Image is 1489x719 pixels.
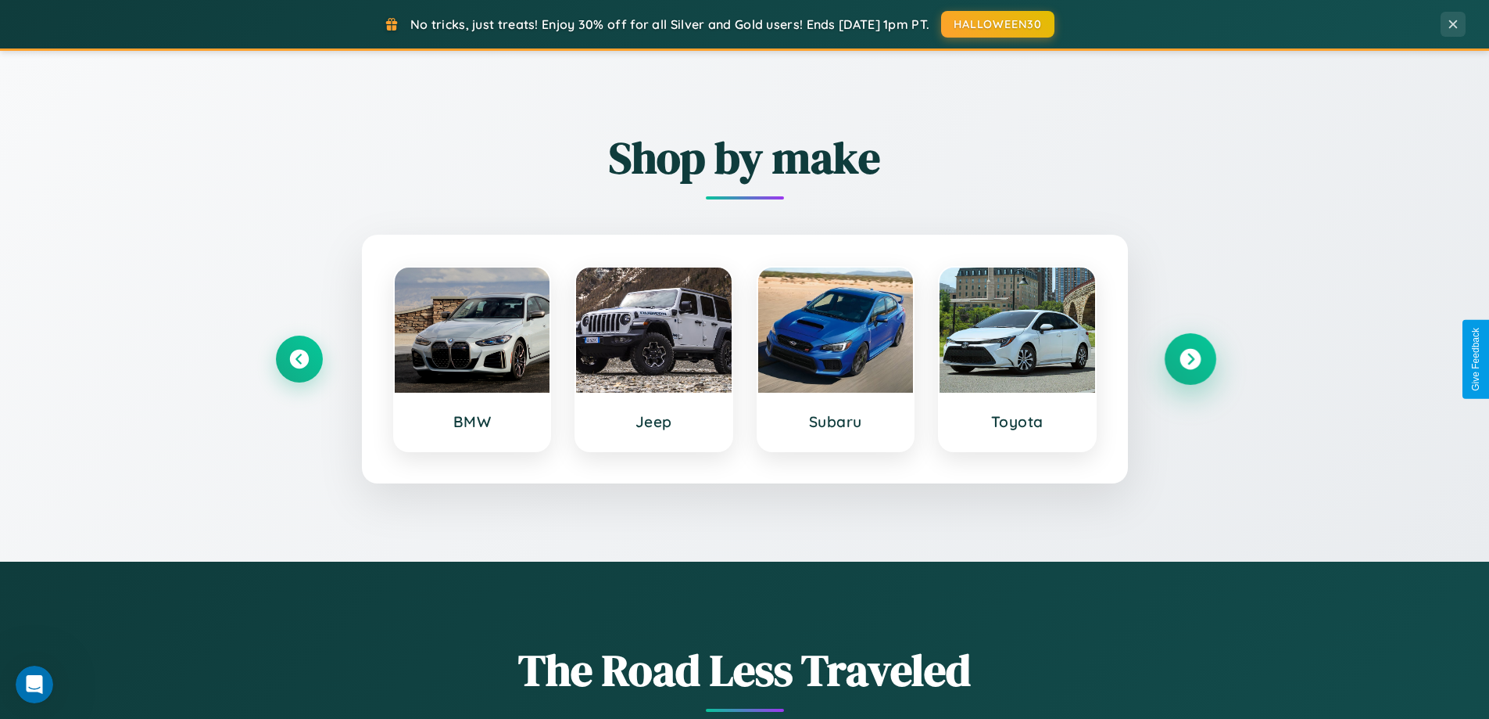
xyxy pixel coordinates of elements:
span: No tricks, just treats! Enjoy 30% off for all Silver and Gold users! Ends [DATE] 1pm PT. [410,16,929,32]
h3: Jeep [592,412,716,431]
iframe: Intercom live chat [16,666,53,703]
button: HALLOWEEN30 [941,11,1054,38]
h3: Subaru [774,412,898,431]
h3: BMW [410,412,535,431]
div: Give Feedback [1470,328,1481,391]
h1: The Road Less Traveled [276,640,1214,700]
h3: Toyota [955,412,1079,431]
h2: Shop by make [276,128,1214,188]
